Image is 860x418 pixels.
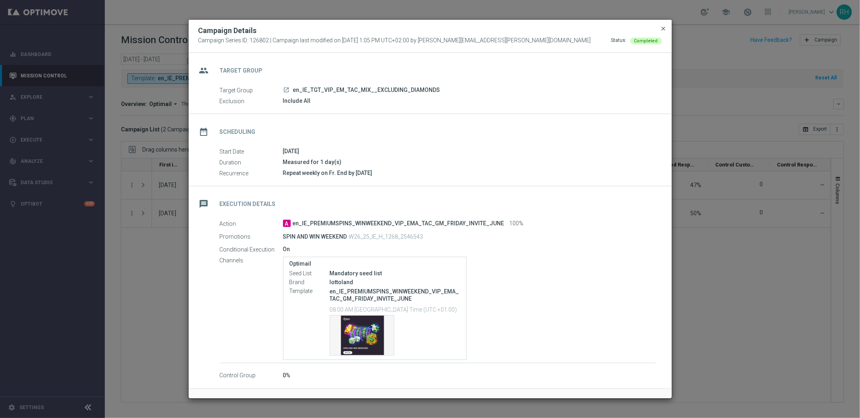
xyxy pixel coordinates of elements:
div: Include All [283,97,656,105]
span: en_IE_TGT_VIP_EM_TAC_MIX__EXCLUDING_DIAMONDS [293,87,440,94]
label: Template [289,288,330,295]
i: date_range [197,125,211,139]
label: Recurrence [220,170,283,177]
i: group [197,63,211,78]
span: A [283,220,291,227]
div: Repeat weekly on Fr. End by [DATE] [283,169,656,177]
p: SPIN AND WIN WEEKEND [283,233,347,240]
div: [DATE] [283,147,656,155]
span: Campaign Series ID: 126802 | Campaign last modified on [DATE] 1:05 PM UTC+02:00 by [PERSON_NAME][... [198,37,591,44]
i: message [197,197,211,211]
label: Action [220,220,283,227]
label: Seed List [289,270,330,277]
h2: Execution Details [220,200,276,208]
p: 08:00 AM [GEOGRAPHIC_DATA] Time (UTC +01:00) [330,305,460,313]
h2: Target Group [220,67,263,75]
div: Mandatory seed list [330,269,460,277]
h2: Campaign Details [198,26,257,35]
span: 100% [510,220,524,227]
div: Measured for 1 day(s) [283,158,656,166]
label: Channels [220,257,283,264]
span: close [660,25,667,32]
label: Optimail [289,260,460,267]
div: Status: [611,37,627,44]
i: launch [283,87,290,93]
p: W26_25_IE_H_1268_2546543 [349,233,423,240]
p: en_IE_PREMIUMSPINS_WINWEEKEND_VIP_EMA_TAC_GM_FRIDAY_INVITE_JUNE [330,288,460,302]
h2: Scheduling [220,128,256,136]
span: Completed [634,38,658,44]
div: On [283,245,656,253]
label: Target Group [220,87,283,94]
label: Promotions [220,233,283,240]
label: Conditional Execution [220,246,283,253]
div: 0% [283,371,656,379]
label: Brand [289,279,330,286]
label: Duration [220,159,283,166]
div: lottoland [330,278,460,286]
label: Start Date [220,148,283,155]
label: Exclusion [220,98,283,105]
label: Control Group [220,372,283,379]
span: en_IE_PREMIUMSPINS_WINWEEKEND_VIP_EMA_TAC_GM_FRIDAY_INVITE_JUNE [293,220,504,227]
colored-tag: Completed [630,37,662,44]
a: launch [283,87,290,94]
